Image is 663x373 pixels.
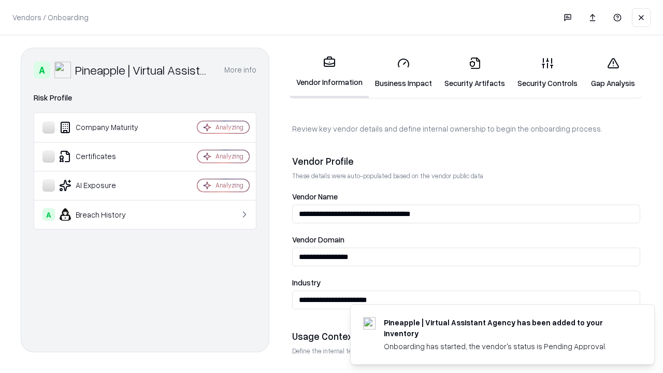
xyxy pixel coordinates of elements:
p: Vendors / Onboarding [12,12,89,23]
a: Security Controls [511,49,584,97]
label: Vendor Name [292,193,640,200]
div: Certificates [42,150,166,163]
div: Pineapple | Virtual Assistant Agency [75,62,212,78]
p: These details were auto-populated based on the vendor public data [292,171,640,180]
div: Usage Context [292,330,640,342]
div: Pineapple | Virtual Assistant Agency has been added to your inventory [384,317,629,339]
a: Security Artifacts [438,49,511,97]
div: Vendor Profile [292,155,640,167]
a: Business Impact [369,49,438,97]
a: Gap Analysis [584,49,642,97]
div: Breach History [42,208,166,221]
div: Analyzing [215,181,243,190]
p: Define the internal team and reason for using this vendor. This helps assess business relevance a... [292,347,640,355]
div: Company Maturity [42,121,166,134]
label: Vendor Domain [292,236,640,243]
a: Vendor Information [290,48,369,98]
div: A [42,208,55,221]
div: Risk Profile [34,92,256,104]
button: More info [224,61,256,79]
div: A [34,62,50,78]
img: trypineapple.com [363,317,376,329]
p: Review key vendor details and define internal ownership to begin the onboarding process. [292,123,640,134]
div: Analyzing [215,152,243,161]
div: Onboarding has started, the vendor's status is Pending Approval. [384,341,629,352]
div: Analyzing [215,123,243,132]
div: AI Exposure [42,179,166,192]
img: Pineapple | Virtual Assistant Agency [54,62,71,78]
label: Industry [292,279,640,286]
